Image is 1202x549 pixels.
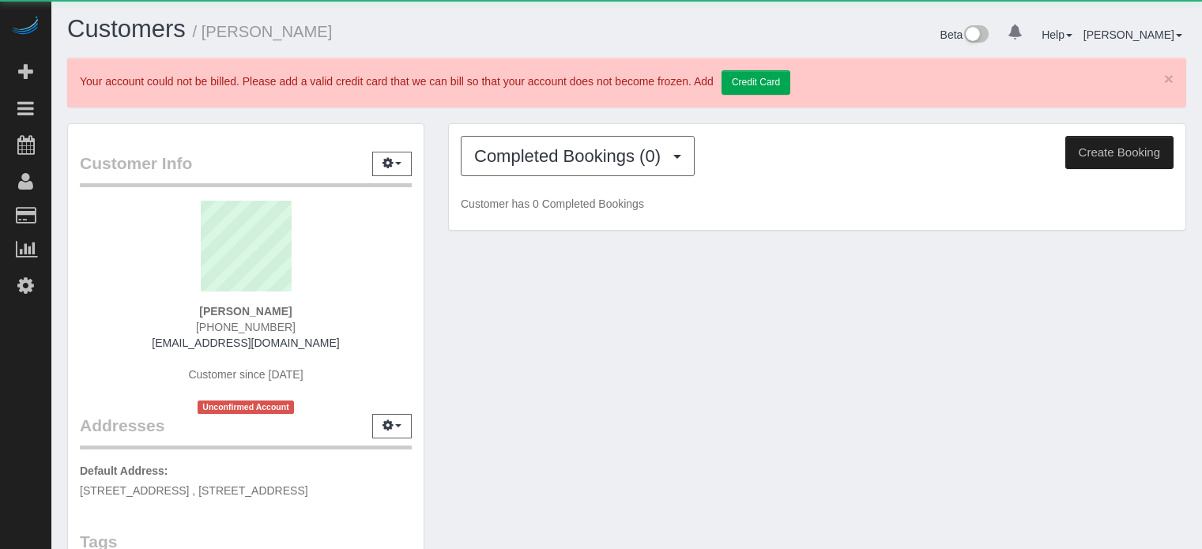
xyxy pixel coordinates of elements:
[80,484,308,497] span: [STREET_ADDRESS] , [STREET_ADDRESS]
[722,70,790,95] a: Credit Card
[196,321,296,333] span: [PHONE_NUMBER]
[963,25,989,46] img: New interface
[80,463,168,479] label: Default Address:
[80,152,412,187] legend: Customer Info
[188,368,303,381] span: Customer since [DATE]
[461,196,1174,212] p: Customer has 0 Completed Bookings
[1164,70,1174,87] a: ×
[1083,28,1182,41] a: [PERSON_NAME]
[9,16,41,38] img: Automaid Logo
[198,400,294,414] span: Unconfirmed Account
[474,146,669,166] span: Completed Bookings (0)
[199,305,292,318] strong: [PERSON_NAME]
[67,15,186,43] a: Customers
[1065,136,1174,169] button: Create Booking
[461,136,695,176] button: Completed Bookings (0)
[940,28,989,41] a: Beta
[1042,28,1072,41] a: Help
[193,23,333,40] small: / [PERSON_NAME]
[80,75,790,88] span: Your account could not be billed. Please add a valid credit card that we can bill so that your ac...
[152,337,339,349] a: [EMAIL_ADDRESS][DOMAIN_NAME]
